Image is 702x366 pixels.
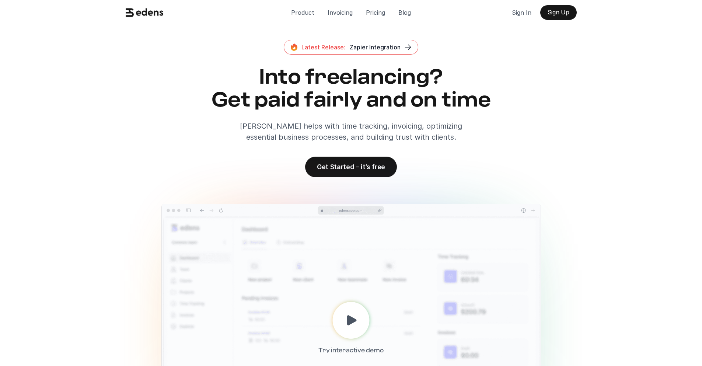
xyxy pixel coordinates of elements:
[398,7,411,18] p: Blog
[322,5,359,20] a: Invoicing
[350,43,401,51] span: Zapier Integration
[506,5,537,20] a: Sign In
[123,66,580,112] h2: Into freelancing? Get paid fairly and on time
[285,5,320,20] a: Product
[317,163,385,171] p: Get Started – it’s free
[305,157,397,177] a: Get Started – it’s free
[512,7,531,18] p: Sign In
[366,7,385,18] p: Pricing
[301,43,345,51] span: Latest Release:
[328,7,353,18] p: Invoicing
[226,121,476,143] p: [PERSON_NAME] helps with time tracking, invoicing, optimizing essential business processes, and b...
[291,7,314,18] p: Product
[284,40,418,55] a: Latest Release:Zapier Integration
[318,345,384,356] p: Try interactive demo
[540,5,577,20] a: Sign Up
[392,5,417,20] a: Blog
[548,9,569,16] p: Sign Up
[360,5,391,20] a: Pricing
